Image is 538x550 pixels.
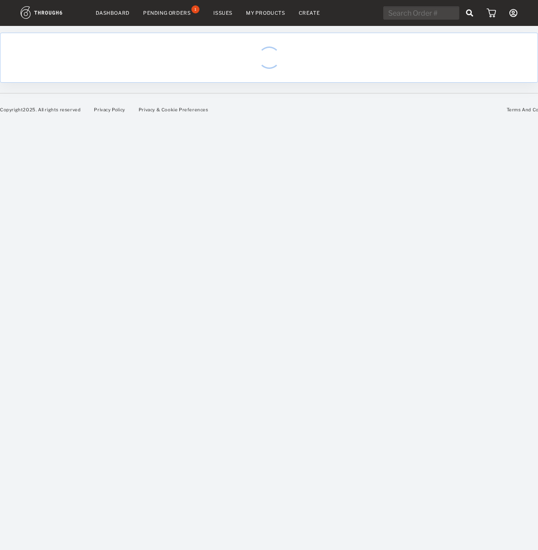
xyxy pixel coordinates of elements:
a: Dashboard [96,10,130,16]
a: Privacy Policy [94,107,125,112]
a: Issues [213,10,233,16]
img: logo.1c10ca64.svg [21,6,82,19]
a: My Products [246,10,285,16]
img: icon_cart.dab5cea1.svg [487,8,496,17]
a: Create [299,10,320,16]
div: Pending Orders [143,10,191,16]
a: Privacy & Cookie Preferences [139,107,208,112]
div: 1 [191,5,199,13]
a: Pending Orders1 [143,9,200,17]
input: Search Order # [383,6,459,20]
